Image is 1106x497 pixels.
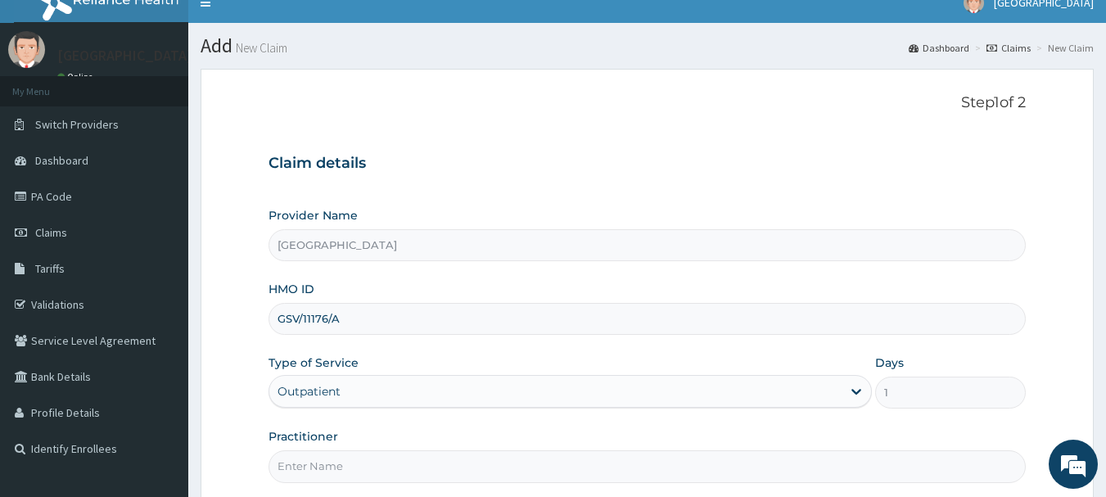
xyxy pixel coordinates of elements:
textarea: Type your message and hit 'Enter' [8,327,312,384]
p: [GEOGRAPHIC_DATA] [57,48,192,63]
a: Dashboard [909,41,969,55]
span: Dashboard [35,153,88,168]
span: We're online! [95,146,226,311]
div: Minimize live chat window [269,8,308,47]
img: User Image [8,31,45,68]
input: Enter HMO ID [269,303,1027,335]
span: Switch Providers [35,117,119,132]
li: New Claim [1032,41,1094,55]
span: Tariffs [35,261,65,276]
h1: Add [201,35,1094,56]
a: Claims [986,41,1031,55]
img: d_794563401_company_1708531726252_794563401 [30,82,66,123]
label: Provider Name [269,207,358,224]
a: Online [57,71,97,83]
label: Days [875,355,904,371]
label: Type of Service [269,355,359,371]
span: Claims [35,225,67,240]
label: HMO ID [269,281,314,297]
h3: Claim details [269,155,1027,173]
p: Step 1 of 2 [269,94,1027,112]
label: Practitioner [269,428,338,445]
div: Outpatient [278,383,341,400]
input: Enter Name [269,450,1027,482]
div: Chat with us now [85,92,275,113]
small: New Claim [232,42,287,54]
